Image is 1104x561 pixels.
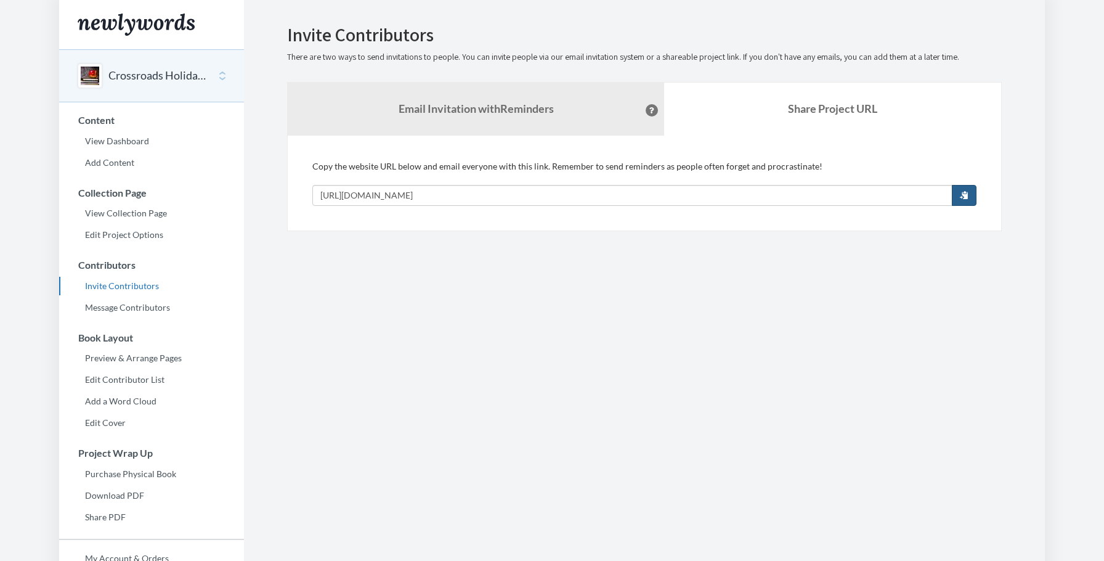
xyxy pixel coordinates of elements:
[788,102,877,115] b: Share Project URL
[59,392,244,411] a: Add a Word Cloud
[59,465,244,483] a: Purchase Physical Book
[60,115,244,126] h3: Content
[59,132,244,150] a: View Dashboard
[59,154,244,172] a: Add Content
[108,68,208,84] button: Crossroads Holiday Cookbook
[60,260,244,271] h3: Contributors
[59,508,244,526] a: Share PDF
[59,371,244,389] a: Edit Contributor List
[59,486,244,505] a: Download PDF
[59,204,244,223] a: View Collection Page
[59,277,244,295] a: Invite Contributors
[60,187,244,199] h3: Collection Page
[26,9,70,20] span: Support
[59,349,244,367] a: Preview & Arrange Pages
[78,14,195,36] img: Newlywords logo
[59,226,244,244] a: Edit Project Options
[287,25,1002,45] h2: Invite Contributors
[59,414,244,432] a: Edit Cover
[287,51,1002,63] p: There are two ways to send invitations to people. You can invite people via our email invitation ...
[312,160,976,206] div: Copy the website URL below and email everyone with this link. Remember to send reminders as peopl...
[60,448,244,459] h3: Project Wrap Up
[60,332,244,343] h3: Book Layout
[59,298,244,317] a: Message Contributors
[399,102,554,115] strong: Email Invitation with Reminders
